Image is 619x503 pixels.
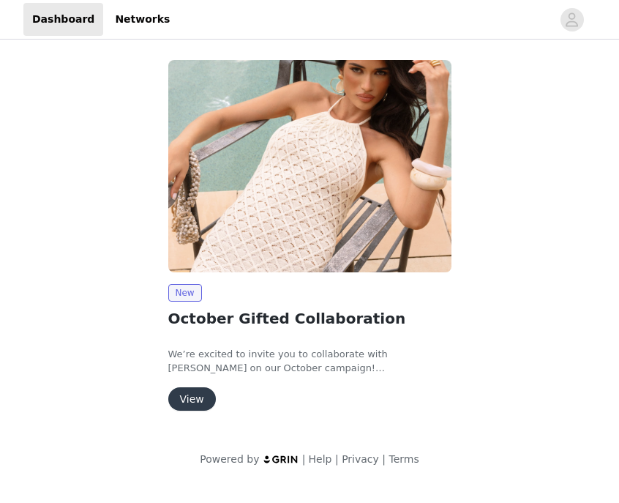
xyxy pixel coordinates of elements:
[200,453,259,465] span: Powered by
[382,453,386,465] span: |
[168,347,451,376] p: We’re excited to invite you to collaborate with [PERSON_NAME] on our October campaign!
[335,453,339,465] span: |
[309,453,332,465] a: Help
[565,8,579,31] div: avatar
[23,3,103,36] a: Dashboard
[168,60,451,272] img: Peppermayo EU
[168,284,202,302] span: New
[168,308,451,329] h2: October Gifted Collaboration
[168,387,216,411] button: View
[302,453,306,465] span: |
[106,3,179,36] a: Networks
[263,455,299,464] img: logo
[342,453,379,465] a: Privacy
[389,453,419,465] a: Terms
[168,394,216,405] a: View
